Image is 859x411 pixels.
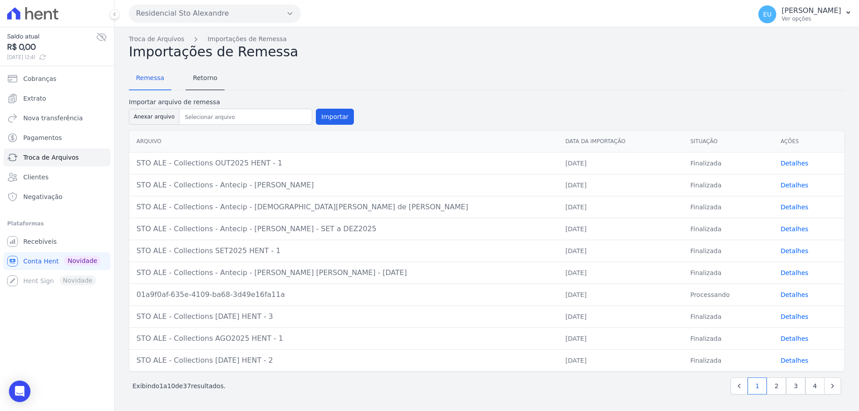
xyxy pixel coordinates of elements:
div: STO ALE - Collections SET2025 HENT - 1 [136,246,551,256]
a: Detalhes [781,182,808,189]
span: Nova transferência [23,114,83,123]
span: Recebíveis [23,237,57,246]
td: Finalizada [683,327,774,349]
span: Clientes [23,173,48,182]
td: [DATE] [558,152,683,174]
p: Exibindo a de resultados. [132,381,225,390]
a: Negativação [4,188,111,206]
label: Importar arquivo de remessa [129,97,354,107]
a: 3 [786,377,805,394]
a: Cobranças [4,70,111,88]
a: Clientes [4,168,111,186]
td: Finalizada [683,262,774,284]
a: Detalhes [781,313,808,320]
span: Conta Hent [23,257,59,266]
a: Conta Hent Novidade [4,252,111,270]
td: Finalizada [683,152,774,174]
nav: Sidebar [7,70,107,290]
a: Remessa [129,67,171,90]
span: EU [763,11,772,17]
a: Detalhes [781,247,808,254]
td: Finalizada [683,305,774,327]
a: Previous [731,377,748,394]
a: Pagamentos [4,129,111,147]
span: Pagamentos [23,133,62,142]
span: 1 [159,382,163,390]
th: Arquivo [129,131,558,153]
a: Detalhes [781,269,808,276]
input: Selecionar arquivo [181,112,310,123]
td: [DATE] [558,349,683,371]
div: STO ALE - Collections AGO2025 HENT - 1 [136,333,551,344]
a: Detalhes [781,335,808,342]
div: STO ALE - Collections - Antecip - [DEMOGRAPHIC_DATA][PERSON_NAME] de [PERSON_NAME] [136,202,551,212]
div: STO ALE - Collections - Antecip - [PERSON_NAME] [136,180,551,191]
div: STO ALE - Collections OUT2025 HENT - 1 [136,158,551,169]
span: Negativação [23,192,63,201]
a: 4 [805,377,825,394]
td: Finalizada [683,196,774,218]
span: 37 [183,382,191,390]
h2: Importações de Remessa [129,44,845,60]
td: Finalizada [683,240,774,262]
td: [DATE] [558,196,683,218]
td: [DATE] [558,240,683,262]
div: Open Intercom Messenger [9,381,30,402]
p: Ver opções [782,15,841,22]
span: 10 [167,382,175,390]
span: [DATE] 12:41 [7,53,96,61]
a: Importações de Remessa [208,34,287,44]
th: Ações [774,131,844,153]
button: Importar [316,109,354,125]
span: R$ 0,00 [7,41,96,53]
span: Cobranças [23,74,56,83]
a: 1 [748,377,767,394]
a: Detalhes [781,160,808,167]
button: Residencial Sto Alexandre [129,4,301,22]
a: Extrato [4,89,111,107]
p: [PERSON_NAME] [782,6,841,15]
div: Plataformas [7,218,107,229]
a: Troca de Arquivos [4,148,111,166]
td: [DATE] [558,262,683,284]
a: Detalhes [781,203,808,211]
td: Processando [683,284,774,305]
td: [DATE] [558,174,683,196]
div: STO ALE - Collections - Antecip - [PERSON_NAME] [PERSON_NAME] - [DATE] [136,267,551,278]
a: Nova transferência [4,109,111,127]
th: Data da Importação [558,131,683,153]
td: [DATE] [558,327,683,349]
button: EU [PERSON_NAME] Ver opções [751,2,859,27]
td: [DATE] [558,284,683,305]
span: Extrato [23,94,46,103]
a: Detalhes [781,225,808,233]
td: Finalizada [683,174,774,196]
span: Novidade [64,256,101,266]
th: Situação [683,131,774,153]
span: Retorno [187,69,223,87]
a: Retorno [186,67,225,90]
a: Detalhes [781,357,808,364]
td: Finalizada [683,349,774,371]
nav: Breadcrumb [129,34,845,44]
td: [DATE] [558,305,683,327]
div: STO ALE - Collections - Antecip - [PERSON_NAME] - SET a DEZ2025 [136,224,551,234]
td: [DATE] [558,218,683,240]
div: STO ALE - Collections [DATE] HENT - 2 [136,355,551,366]
a: 2 [767,377,786,394]
a: Troca de Arquivos [129,34,184,44]
span: Troca de Arquivos [23,153,79,162]
div: 01a9f0af-635e-4109-ba68-3d49e16fa11a [136,289,551,300]
span: Saldo atual [7,32,96,41]
a: Detalhes [781,291,808,298]
a: Recebíveis [4,233,111,250]
div: STO ALE - Collections [DATE] HENT - 3 [136,311,551,322]
td: Finalizada [683,218,774,240]
span: Remessa [131,69,170,87]
a: Next [824,377,841,394]
button: Anexar arquivo [129,109,179,125]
